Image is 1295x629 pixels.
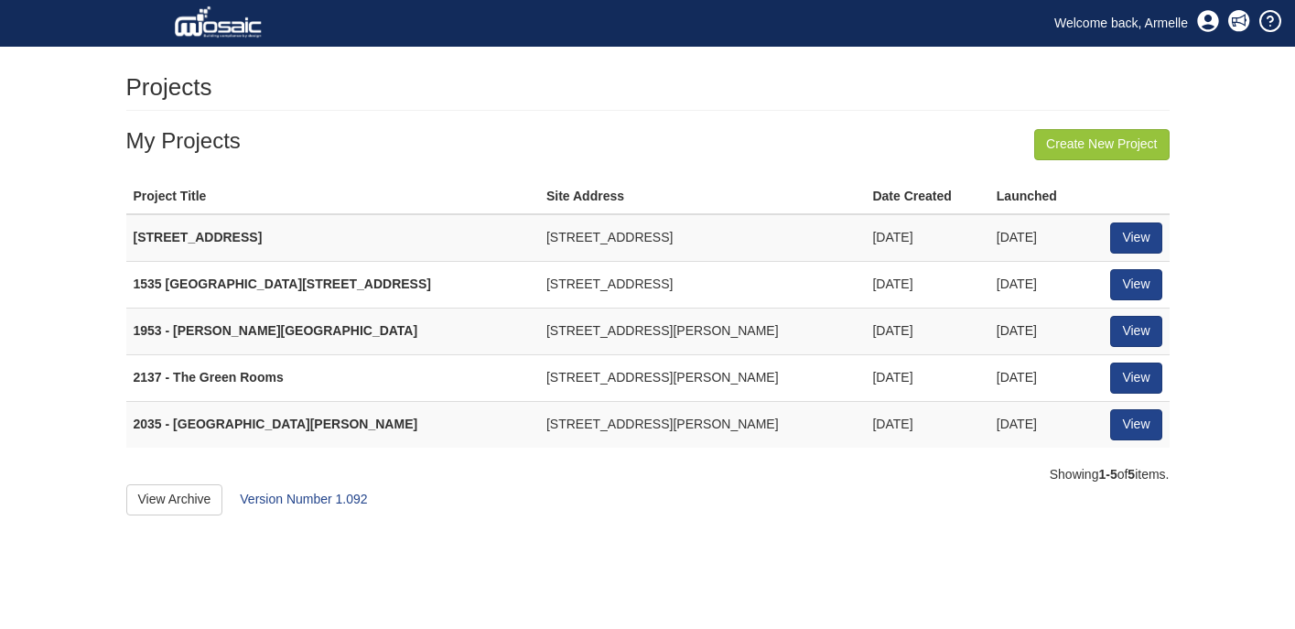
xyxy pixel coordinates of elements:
a: Welcome back, Armelle [1041,9,1202,37]
strong: 1953 - [PERSON_NAME][GEOGRAPHIC_DATA] [134,323,418,338]
a: Create New Project [1034,129,1169,160]
td: [STREET_ADDRESS] [539,214,866,261]
a: View [1110,316,1161,347]
td: [STREET_ADDRESS][PERSON_NAME] [539,401,866,447]
a: View [1110,222,1161,254]
td: [DATE] [865,214,988,261]
b: 1-5 [1098,467,1117,482]
th: Site Address [539,180,866,214]
strong: 2137 - The Green Rooms [134,370,284,385]
strong: 2035 - [GEOGRAPHIC_DATA][PERSON_NAME] [134,417,418,431]
td: [DATE] [865,261,988,308]
h1: Projects [126,74,212,101]
td: [STREET_ADDRESS] [539,261,866,308]
td: [STREET_ADDRESS][PERSON_NAME] [539,308,866,354]
td: [DATE] [989,308,1089,354]
a: View [1110,269,1161,300]
div: Showing of items. [126,466,1170,484]
strong: [STREET_ADDRESS] [134,230,263,244]
th: Launched [989,180,1089,214]
b: 5 [1128,467,1135,482]
iframe: Chat [1217,547,1281,615]
td: [DATE] [989,261,1089,308]
td: [DATE] [989,401,1089,447]
img: logo_white.png [174,5,266,41]
td: [STREET_ADDRESS][PERSON_NAME] [539,354,866,401]
a: View Archive [126,484,223,515]
td: [DATE] [989,354,1089,401]
td: [DATE] [989,214,1089,261]
td: [DATE] [865,401,988,447]
th: Project Title [126,180,539,214]
a: View [1110,363,1161,394]
strong: 1535 [GEOGRAPHIC_DATA][STREET_ADDRESS] [134,277,431,291]
a: Version Number 1.092 [240,492,367,506]
a: View [1110,409,1161,440]
td: [DATE] [865,354,988,401]
h3: My Projects [126,129,1170,153]
td: [DATE] [865,308,988,354]
th: Date Created [865,180,988,214]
